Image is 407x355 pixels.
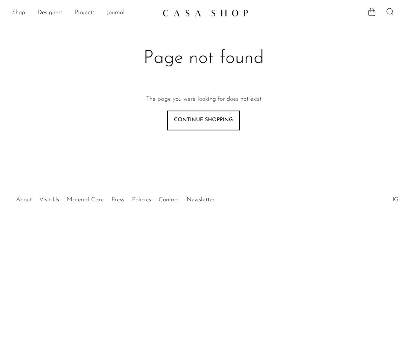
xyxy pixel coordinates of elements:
a: Designers [37,8,63,18]
a: Press [111,197,124,203]
a: Projects [75,8,95,18]
ul: NEW HEADER MENU [12,6,156,19]
a: Visit Us [39,197,59,203]
a: Continue shopping [167,111,240,130]
a: About [16,197,32,203]
p: The page you were looking for does not exist [146,95,261,104]
a: Policies [132,197,151,203]
a: IG [393,197,399,203]
a: Shop [12,8,25,18]
a: Material Care [67,197,104,203]
h1: Page not found [82,47,325,70]
ul: Quick links [12,191,218,205]
nav: Desktop navigation [12,6,156,19]
a: Journal [107,8,125,18]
